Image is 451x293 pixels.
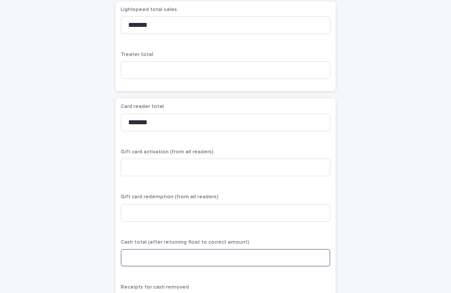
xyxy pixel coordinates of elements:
span: Gift card activation (from all readers) [121,149,214,155]
span: Gift card redemption (from all readers) [121,194,218,200]
span: Cash total (after returning float to correct amount) [121,240,249,245]
span: Card reader total [121,104,164,109]
span: Receipts for cash removed [121,285,189,290]
span: Treater total [121,52,153,57]
span: Lightspeed total sales [121,7,177,12]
